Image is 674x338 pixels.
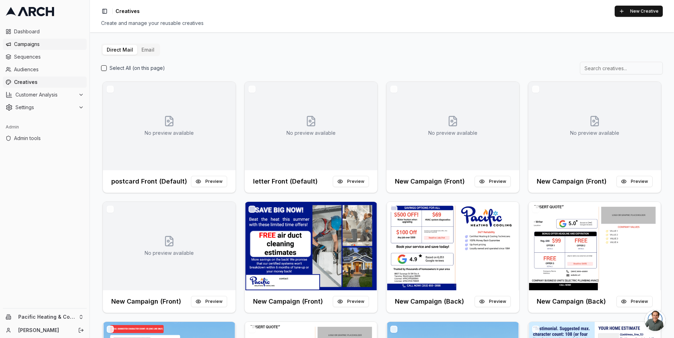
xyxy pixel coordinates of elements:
a: Campaigns [3,39,87,50]
button: Preview [333,176,369,187]
button: Settings [3,102,87,113]
span: Creatives [14,79,84,86]
p: No preview available [286,130,336,137]
h3: New Campaign (Back) [537,297,606,306]
img: Front creative for New Campaign (Front) [245,202,377,290]
span: Pacific Heating & Cooling [18,314,75,320]
button: Direct Mail [103,45,137,55]
a: Sequences [3,51,87,62]
svg: No creative preview [164,115,175,127]
h3: New Campaign (Front) [537,177,607,186]
h3: New Campaign (Front) [395,177,465,186]
button: New Creative [615,6,663,17]
button: Email [137,45,159,55]
span: Admin tools [14,135,84,142]
span: Sequences [14,53,84,60]
h3: New Campaign (Front) [111,297,181,306]
button: Pacific Heating & Cooling [3,311,87,323]
svg: No creative preview [589,115,600,127]
a: Audiences [3,64,87,75]
span: Creatives [115,8,140,15]
a: Creatives [3,77,87,88]
button: Preview [616,296,653,307]
p: No preview available [145,250,194,257]
button: Preview [475,176,511,187]
h3: New Campaign (Back) [395,297,464,306]
a: [PERSON_NAME] [18,327,71,334]
button: Log out [76,325,86,335]
span: Dashboard [14,28,84,35]
p: No preview available [145,130,194,137]
div: Admin [3,121,87,133]
button: Preview [191,176,227,187]
span: Audiences [14,66,84,73]
span: Settings [15,104,75,111]
button: Preview [475,296,511,307]
div: Create and manage your reusable creatives [101,20,663,27]
p: No preview available [428,130,477,137]
p: No preview available [570,130,619,137]
span: Campaigns [14,41,84,48]
nav: breadcrumb [115,8,140,15]
button: Customer Analysis [3,89,87,100]
svg: No creative preview [305,115,317,127]
h3: letter Front (Default) [253,177,318,186]
button: Preview [191,296,227,307]
img: Front creative for New Campaign (Back) [528,202,661,290]
h3: New Campaign (Front) [253,297,323,306]
input: Search creatives... [580,62,663,74]
h3: postcard Front (Default) [111,177,187,186]
button: Preview [616,176,653,187]
svg: No creative preview [164,236,175,247]
div: Open chat [645,310,666,331]
a: Dashboard [3,26,87,37]
label: Select All (on this page) [110,65,165,72]
svg: No creative preview [447,115,458,127]
span: Customer Analysis [15,91,75,98]
img: Front creative for New Campaign (Back) [386,202,519,290]
a: Admin tools [3,133,87,144]
button: Preview [333,296,369,307]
